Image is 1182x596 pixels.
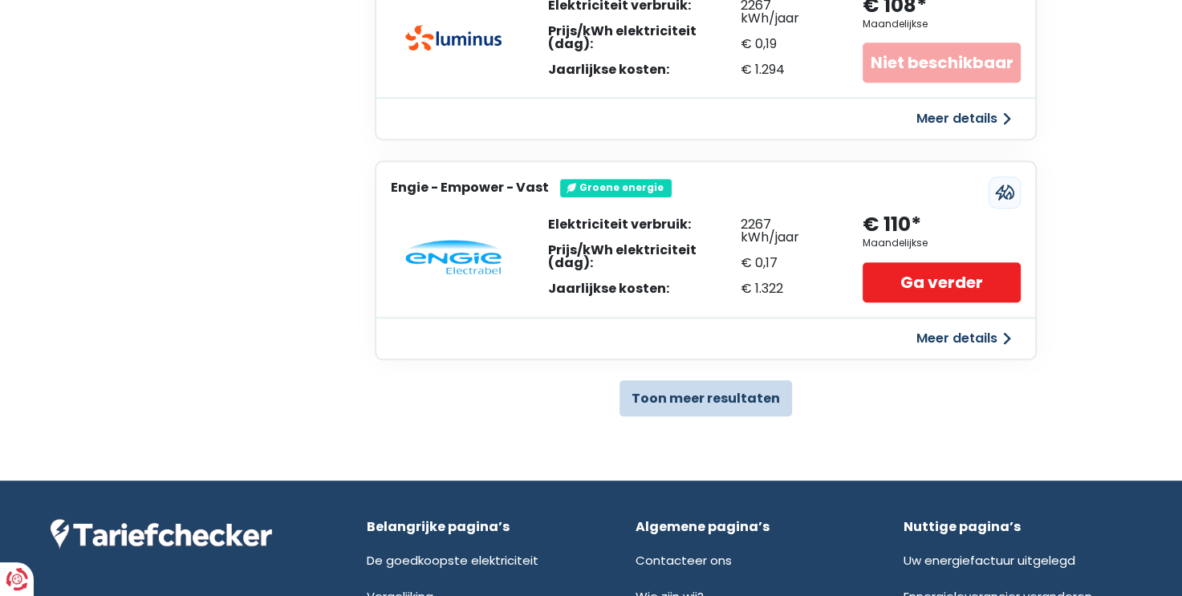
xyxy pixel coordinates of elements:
[863,262,1020,302] a: Ga verder
[405,240,502,275] img: Engie
[741,218,831,244] div: 2267 kWh/jaar
[863,18,928,30] div: Maandelijkse
[367,552,538,569] a: De goedkoopste elektriciteit
[741,257,831,270] div: € 0,17
[907,104,1021,133] button: Meer details
[619,380,792,416] button: Toon meer resultaten
[863,43,1020,83] div: Niet beschikbaar
[863,237,928,249] div: Maandelijkse
[904,519,1131,534] div: Nuttige pagina’s
[741,38,831,51] div: € 0,19
[904,552,1075,569] a: Uw energiefactuur uitgelegd
[741,63,831,76] div: € 1.294
[548,244,741,270] div: Prijs/kWh elektriciteit (dag):
[741,282,831,295] div: € 1.322
[548,63,741,76] div: Jaarlijkse kosten:
[548,282,741,295] div: Jaarlijkse kosten:
[391,180,549,195] h3: Engie - Empower - Vast
[548,218,741,231] div: Elektriciteit verbruik:
[548,25,741,51] div: Prijs/kWh elektriciteit (dag):
[636,552,732,569] a: Contacteer ons
[560,179,672,197] div: Groene energie
[636,519,863,534] div: Algemene pagina’s
[51,519,272,549] img: Tariefchecker logo
[367,519,595,534] div: Belangrijke pagina’s
[907,324,1021,353] button: Meer details
[863,212,921,238] div: € 110*
[405,25,502,51] img: Luminus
